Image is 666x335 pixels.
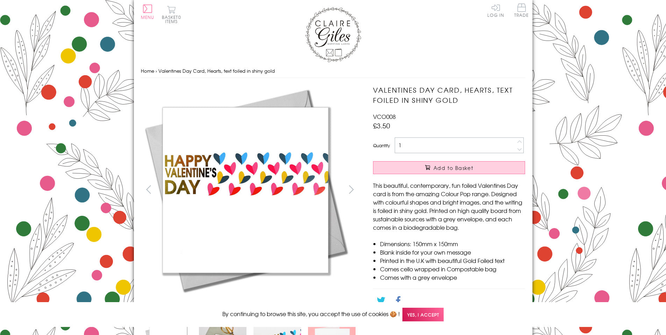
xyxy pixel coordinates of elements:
[373,142,390,149] label: Quantity
[305,7,361,62] img: Claire Giles Greetings Cards
[487,3,504,17] a: Log In
[141,5,155,19] button: Menu
[373,181,525,231] p: This beautiful, contemporary, fun foiled Valentines Day card is from the amazing Colour Pop range...
[156,67,157,74] span: ›
[380,265,525,273] li: Comes cello wrapped in Compostable bag
[373,161,525,174] button: Add to Basket
[165,14,181,24] span: 0 items
[380,273,525,281] li: Comes with a grey envelope
[514,3,529,19] a: Trade
[141,85,351,295] img: Valentines Day Card, Hearts, text foiled in shiny gold
[380,240,525,248] li: Dimensions: 150mm x 150mm
[434,164,473,171] span: Add to Basket
[141,64,525,78] nav: breadcrumbs
[514,3,529,17] span: Trade
[373,121,390,130] span: £3.50
[162,6,181,23] button: Basket0 items
[141,14,155,20] span: Menu
[373,85,525,105] h1: Valentines Day Card, Hearts, text foiled in shiny gold
[141,181,157,197] button: prev
[380,256,525,265] li: Printed in the U.K with beautiful Gold Foiled text
[343,181,359,197] button: next
[380,248,525,256] li: Blank inside for your own message
[373,112,396,121] span: VCO008
[402,308,444,321] span: Yes, I accept
[141,67,154,74] a: Home
[158,67,275,74] span: Valentines Day Card, Hearts, text foiled in shiny gold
